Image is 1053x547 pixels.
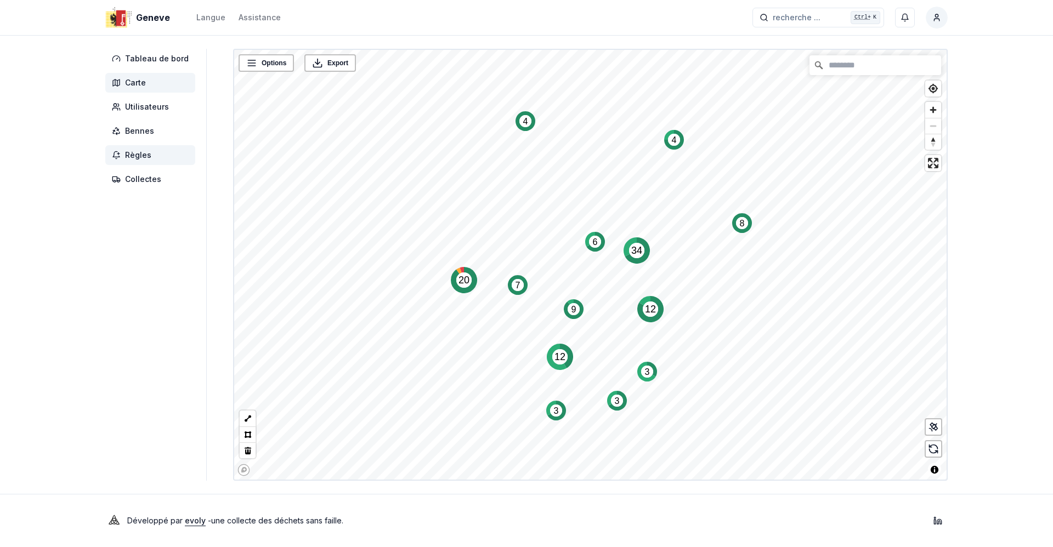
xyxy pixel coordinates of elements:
[554,351,565,362] text: 12
[508,275,528,295] div: Map marker
[237,464,250,476] a: Mapbox logo
[105,4,132,31] img: Geneve Logo
[925,134,941,150] button: Reset bearing to north
[125,101,169,112] span: Utilisateurs
[127,513,343,528] p: Développé par - une collecte des déchets sans faille .
[773,12,820,23] span: recherche ...
[105,169,200,189] a: Collectes
[105,512,123,529] img: Evoly Logo
[925,81,941,96] button: Find my location
[925,155,941,171] button: Enter fullscreen
[523,117,528,126] text: 4
[637,296,664,322] div: Map marker
[516,281,520,290] text: 7
[105,97,200,117] a: Utilisateurs
[571,305,576,314] text: 9
[196,12,225,23] div: Langue
[631,245,642,256] text: 34
[585,232,605,252] div: Map marker
[564,299,584,319] div: Map marker
[928,463,941,476] button: Toggle attribution
[547,344,573,370] div: Map marker
[664,130,684,150] div: Map marker
[809,55,941,75] input: Chercher
[925,118,941,134] button: Zoom out
[105,145,200,165] a: Règles
[196,11,225,24] button: Langue
[125,53,189,64] span: Tableau de bord
[185,516,206,525] a: evoly
[645,367,650,377] text: 3
[125,174,161,185] span: Collectes
[136,11,170,24] span: Geneve
[125,77,146,88] span: Carte
[105,121,200,141] a: Bennes
[752,8,884,27] button: recherche ...Ctrl+K
[516,111,535,131] div: Map marker
[607,391,627,411] div: Map marker
[125,126,154,136] span: Bennes
[240,442,256,458] button: Delete
[645,304,656,315] text: 12
[234,50,953,482] canvas: Map
[105,49,200,69] a: Tableau de bord
[672,135,677,145] text: 4
[615,396,620,406] text: 3
[240,411,256,426] button: LineString tool (l)
[554,406,559,415] text: 3
[125,150,151,161] span: Règles
[546,401,566,420] div: Map marker
[740,219,745,228] text: 8
[240,426,256,442] button: Polygon tool (p)
[262,58,286,69] span: Options
[327,58,348,69] span: Export
[624,237,650,264] div: Map marker
[451,267,477,293] div: Map marker
[458,275,469,286] text: 20
[637,362,657,381] div: Map marker
[593,237,598,247] text: 6
[105,73,200,93] a: Carte
[925,102,941,118] button: Zoom in
[105,11,174,24] a: Geneve
[239,11,281,24] a: Assistance
[732,213,752,233] div: Map marker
